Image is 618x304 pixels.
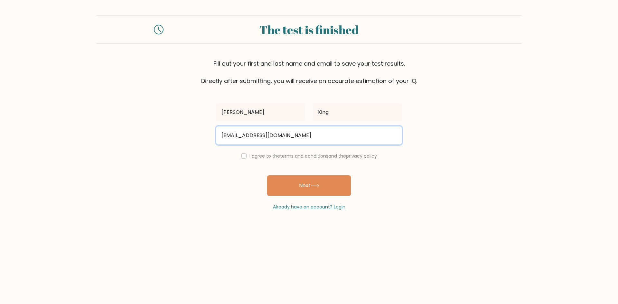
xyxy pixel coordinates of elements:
[249,153,377,159] label: I agree to the and the
[313,103,402,121] input: Last name
[97,59,521,85] div: Fill out your first and last name and email to save your test results. Directly after submitting,...
[280,153,328,159] a: terms and conditions
[216,103,305,121] input: First name
[171,21,447,38] div: The test is finished
[273,204,345,210] a: Already have an account? Login
[267,175,351,196] button: Next
[346,153,377,159] a: privacy policy
[216,126,402,144] input: Email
